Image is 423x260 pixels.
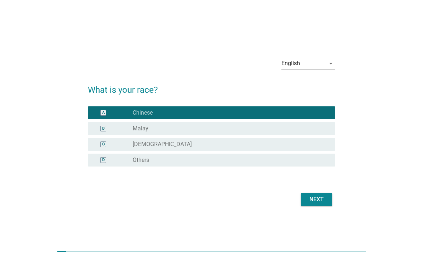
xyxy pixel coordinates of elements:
div: A [102,110,105,116]
div: Next [306,195,327,204]
i: arrow_drop_down [327,59,335,68]
button: Next [301,193,332,206]
div: C [102,141,105,148]
div: B [102,126,105,132]
div: English [281,60,300,67]
h2: What is your race? [88,76,336,96]
label: Others [133,157,149,164]
label: Malay [133,125,148,132]
label: [DEMOGRAPHIC_DATA] [133,141,192,148]
div: D [102,157,105,163]
label: Chinese [133,109,153,116]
